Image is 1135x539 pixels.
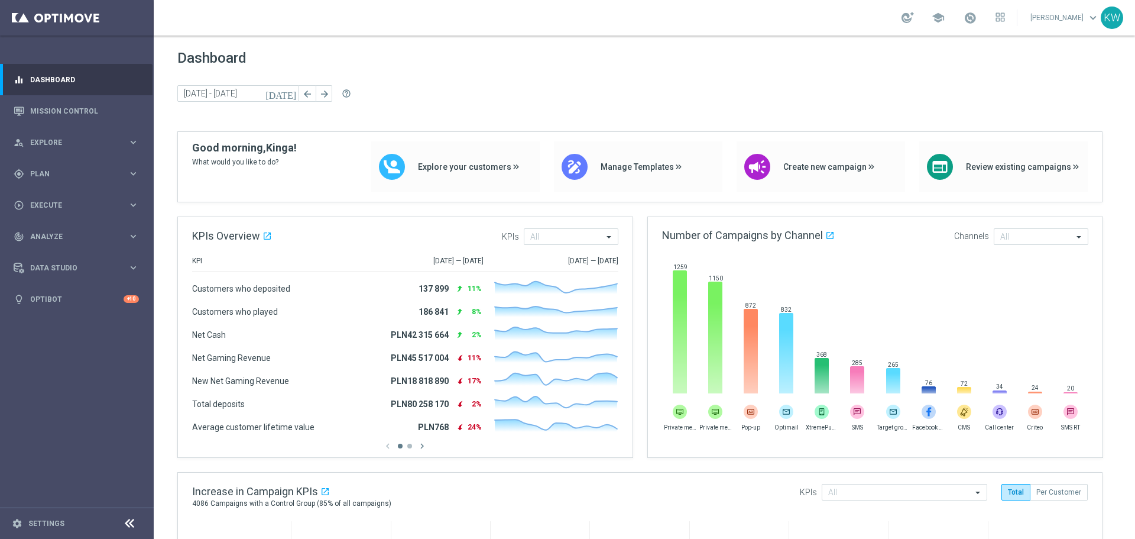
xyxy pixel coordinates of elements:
[14,169,24,179] i: gps_fixed
[13,201,140,210] button: play_circle_outline Execute keyboard_arrow_right
[30,139,128,146] span: Explore
[932,11,945,24] span: school
[128,199,139,211] i: keyboard_arrow_right
[13,295,140,304] button: lightbulb Optibot +10
[13,169,140,179] button: gps_fixed Plan keyboard_arrow_right
[14,263,128,273] div: Data Studio
[30,202,128,209] span: Execute
[14,169,128,179] div: Plan
[30,95,139,127] a: Mission Control
[128,231,139,242] i: keyboard_arrow_right
[1101,7,1123,29] div: KW
[124,295,139,303] div: +10
[13,106,140,116] button: Mission Control
[13,263,140,273] button: Data Studio keyboard_arrow_right
[14,283,139,315] div: Optibot
[30,170,128,177] span: Plan
[14,200,24,211] i: play_circle_outline
[30,264,128,272] span: Data Studio
[14,200,128,211] div: Execute
[13,75,140,85] button: equalizer Dashboard
[28,520,64,527] a: Settings
[14,231,128,242] div: Analyze
[14,137,128,148] div: Explore
[14,231,24,242] i: track_changes
[12,518,22,529] i: settings
[128,262,139,273] i: keyboard_arrow_right
[14,294,24,305] i: lightbulb
[14,64,139,95] div: Dashboard
[13,232,140,241] button: track_changes Analyze keyboard_arrow_right
[1087,11,1100,24] span: keyboard_arrow_down
[14,75,24,85] i: equalizer
[13,138,140,147] button: person_search Explore keyboard_arrow_right
[30,64,139,95] a: Dashboard
[128,168,139,179] i: keyboard_arrow_right
[30,233,128,240] span: Analyze
[1029,9,1101,27] a: [PERSON_NAME]keyboard_arrow_down
[128,137,139,148] i: keyboard_arrow_right
[14,95,139,127] div: Mission Control
[14,137,24,148] i: person_search
[30,283,124,315] a: Optibot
